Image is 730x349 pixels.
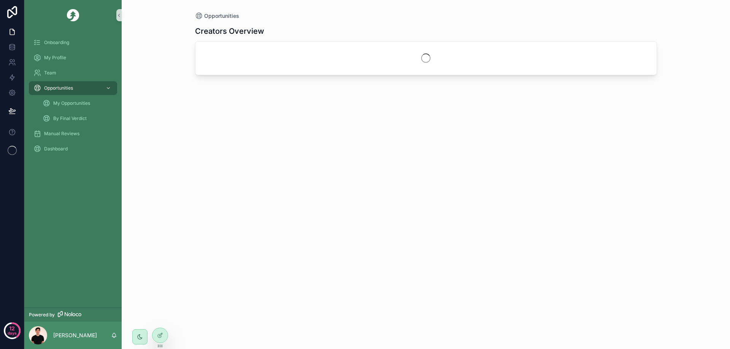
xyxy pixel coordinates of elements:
a: Manual Reviews [29,127,117,141]
p: days [8,328,17,338]
img: App logo [67,9,79,21]
h1: Creators Overview [195,26,264,36]
a: My Profile [29,51,117,65]
a: Powered by [24,308,122,322]
span: By Final Verdict [53,115,87,122]
span: Opportunities [204,12,239,20]
p: 12 [9,325,15,332]
span: Dashboard [44,146,68,152]
a: Team [29,66,117,80]
span: Opportunities [44,85,73,91]
a: Opportunities [195,12,239,20]
span: My Opportunities [53,100,90,106]
a: My Opportunities [38,96,117,110]
a: Onboarding [29,36,117,49]
span: Onboarding [44,39,69,46]
a: Dashboard [29,142,117,156]
span: Team [44,70,56,76]
a: By Final Verdict [38,112,117,125]
span: My Profile [44,55,66,61]
a: Opportunities [29,81,117,95]
div: scrollable content [24,30,122,166]
span: Manual Reviews [44,131,79,137]
p: [PERSON_NAME] [53,332,97,339]
span: Powered by [29,312,55,318]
